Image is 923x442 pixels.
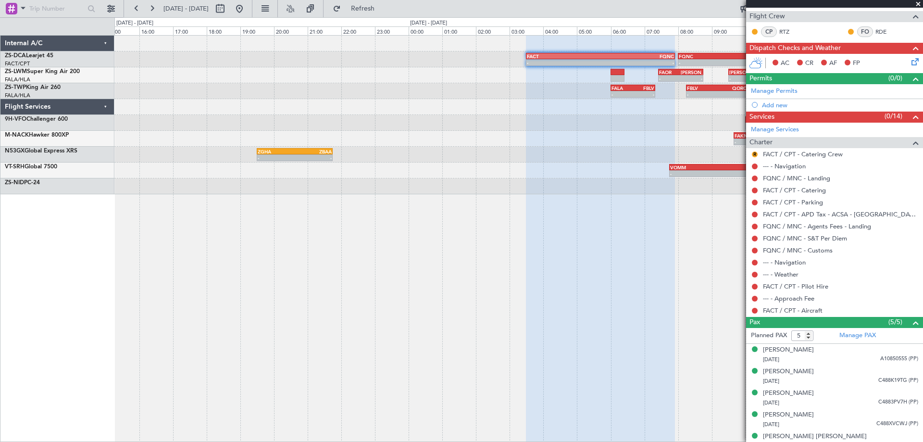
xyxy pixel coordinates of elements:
div: [PERSON_NAME] [729,69,754,75]
span: (0/14) [885,111,902,121]
div: - [729,76,754,81]
a: 9H-VFOChallenger 600 [5,116,68,122]
div: 10:00 [746,26,779,35]
a: ZS-LWMSuper King Air 200 [5,69,80,75]
div: - [659,76,681,81]
a: FACT / CPT - Pilot Hire [763,282,828,290]
div: FSIA [728,53,778,59]
span: Refresh [343,5,383,12]
span: M-NACK [5,132,29,138]
span: [DATE] [763,356,779,363]
a: FALA/HLA [5,76,30,83]
span: ZS-LWM [5,69,27,75]
a: FACT / CPT - Parking [763,198,823,206]
span: C488XVCWJ (PP) [876,420,918,428]
a: FACT / CPT - Aircraft [763,306,823,315]
div: - [687,91,717,97]
input: Trip Number [29,1,85,16]
a: --- - Navigation [763,162,806,170]
div: FAKN [735,133,774,139]
div: QORO [717,85,747,91]
div: 02:00 [476,26,510,35]
span: AF [829,59,837,68]
span: Charter [749,137,773,148]
a: Manage PAX [839,331,876,341]
a: RTZ [779,27,801,36]
span: Services [749,112,774,123]
div: - [611,91,633,97]
div: 08:00 [678,26,712,35]
a: VT-SRHGlobal 7500 [5,164,57,170]
div: 03:00 [510,26,543,35]
div: [PERSON_NAME] [763,410,814,420]
div: - [728,60,778,65]
span: A10850555 (PP) [880,355,918,363]
div: [PERSON_NAME] [763,345,814,355]
div: 20:00 [274,26,308,35]
div: FQNC [679,53,728,59]
span: Pax [749,317,760,328]
div: 00:00 [409,26,442,35]
a: ZS-NIDPC-24 [5,180,40,186]
div: CP [761,26,777,37]
a: FQNC / MNC - Agents Fees - Landing [763,222,871,230]
a: FQNC / MNC - Landing [763,174,830,182]
span: [DATE] [763,421,779,428]
span: VT-SRH [5,164,25,170]
div: 16:00 [139,26,173,35]
span: ZS-NID [5,180,24,186]
div: 23:00 [375,26,409,35]
span: FP [853,59,860,68]
div: FBLV [633,85,654,91]
a: --- - Navigation [763,258,806,266]
span: AC [781,59,789,68]
a: Manage Services [751,125,799,135]
div: 18:00 [207,26,240,35]
button: R [752,152,758,157]
div: [PERSON_NAME] [PERSON_NAME] [763,432,867,442]
a: Manage Permits [751,87,798,96]
div: 15:00 [106,26,139,35]
a: M-NACKHawker 800XP [5,132,69,138]
a: FQNC / MNC - S&T Per Diem [763,234,847,242]
a: FQNC / MNC - Customs [763,246,833,254]
div: FALA [611,85,633,91]
a: FACT / CPT - Catering Crew [763,150,843,158]
span: ZS-DCA [5,53,26,59]
div: 04:00 [543,26,577,35]
div: 17:00 [173,26,207,35]
div: - [527,60,600,65]
div: [DATE] - [DATE] [410,19,447,27]
div: VOMM [670,164,808,170]
div: FQNC [600,53,674,59]
div: FO [857,26,873,37]
div: - [735,139,774,145]
div: [PERSON_NAME] [681,69,702,75]
div: - [258,155,295,161]
div: [DATE] - [DATE] [116,19,153,27]
div: - [681,76,702,81]
div: ZBAA [295,149,332,154]
a: FACT / CPT - APD Tax - ACSA - [GEOGRAPHIC_DATA] International FACT / CPT [763,210,918,218]
span: 9H-VFO [5,116,26,122]
span: Dispatch Checks and Weather [749,43,841,54]
div: 06:00 [611,26,645,35]
div: - [717,91,747,97]
a: RDE [875,27,897,36]
a: --- - Approach Fee [763,294,814,303]
a: FACT / CPT - Catering [763,186,826,194]
span: C4883PV7H (PP) [878,398,918,406]
div: FBLV [687,85,717,91]
a: ZS-TWPKing Air 260 [5,85,61,90]
div: 19:00 [240,26,274,35]
span: (5/5) [888,317,902,327]
div: - [670,171,808,177]
span: CR [805,59,813,68]
div: 09:00 [712,26,746,35]
div: 07:00 [645,26,678,35]
span: C488K19TG (PP) [878,377,918,385]
span: [DATE] - [DATE] [163,4,209,13]
div: 22:00 [341,26,375,35]
div: - [600,60,674,65]
span: [DATE] [763,378,779,385]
